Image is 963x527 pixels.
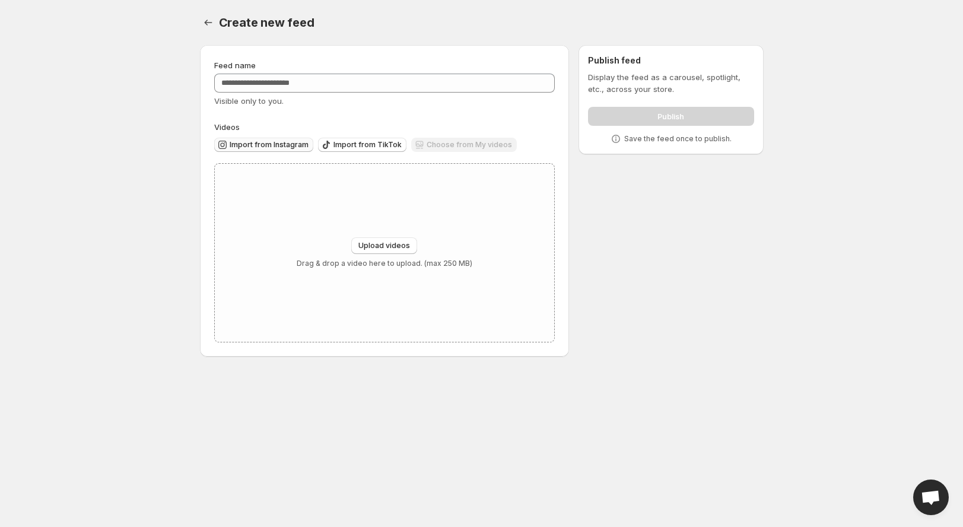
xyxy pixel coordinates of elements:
p: Drag & drop a video here to upload. (max 250 MB) [297,259,472,268]
span: Import from Instagram [230,140,309,150]
a: Open chat [913,480,949,515]
span: Visible only to you. [214,96,284,106]
button: Import from Instagram [214,138,313,152]
p: Display the feed as a carousel, spotlight, etc., across your store. [588,71,754,95]
button: Import from TikTok [318,138,406,152]
button: Settings [200,14,217,31]
h2: Publish feed [588,55,754,66]
span: Upload videos [358,241,410,250]
p: Save the feed once to publish. [624,134,732,144]
span: Import from TikTok [333,140,402,150]
span: Feed name [214,61,256,70]
span: Create new feed [219,15,314,30]
button: Upload videos [351,237,417,254]
span: Videos [214,122,240,132]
